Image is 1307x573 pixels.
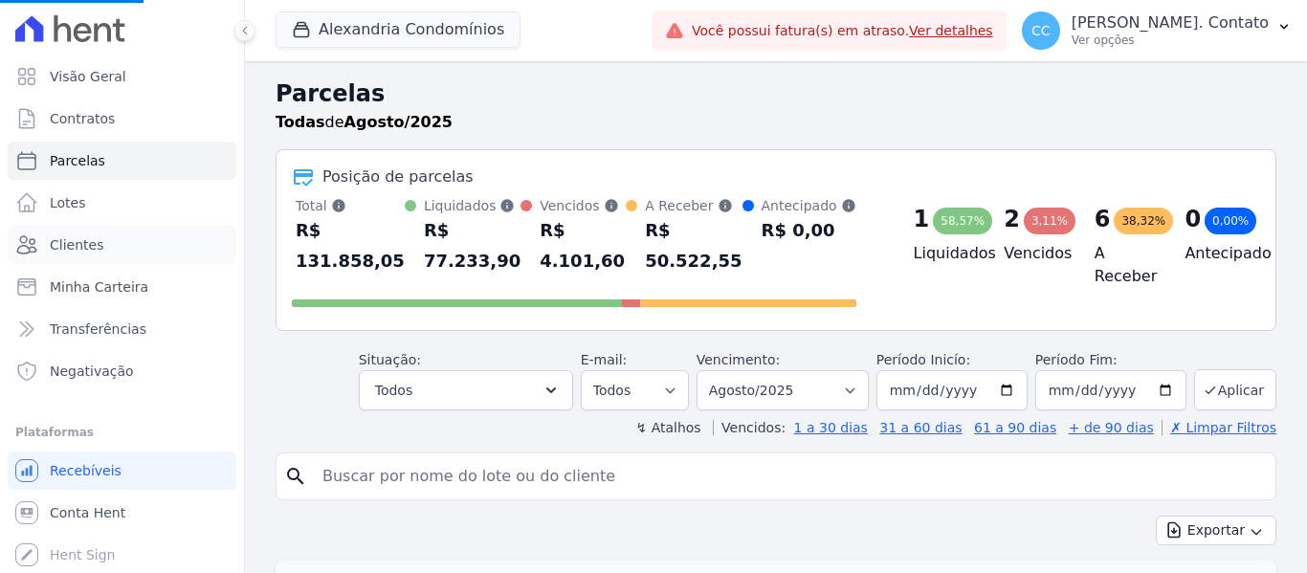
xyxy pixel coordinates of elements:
[1024,208,1075,234] div: 3,11%
[276,111,453,134] p: de
[1035,350,1186,370] label: Período Fim:
[540,196,626,215] div: Vencidos
[914,242,974,265] h4: Liquidados
[762,215,856,246] div: R$ 0,00
[1095,242,1155,288] h4: A Receber
[8,142,236,180] a: Parcelas
[375,379,412,402] span: Todos
[50,151,105,170] span: Parcelas
[8,352,236,390] a: Negativação
[1114,208,1173,234] div: 38,32%
[1156,516,1276,545] button: Exportar
[50,503,125,522] span: Conta Hent
[1031,24,1051,37] span: CC
[8,57,236,96] a: Visão Geral
[1072,33,1269,48] p: Ver opções
[50,235,103,254] span: Clientes
[296,215,405,276] div: R$ 131.858,05
[311,457,1268,496] input: Buscar por nome do lote ou do cliente
[276,11,521,48] button: Alexandria Condomínios
[8,184,236,222] a: Lotes
[359,370,573,410] button: Todos
[284,465,307,488] i: search
[50,461,122,480] span: Recebíveis
[914,204,930,234] div: 1
[645,196,742,215] div: A Receber
[8,310,236,348] a: Transferências
[1095,204,1111,234] div: 6
[50,277,148,297] span: Minha Carteira
[424,196,521,215] div: Liquidados
[1162,420,1276,435] a: ✗ Limpar Filtros
[635,420,700,435] label: ↯ Atalhos
[697,352,780,367] label: Vencimento:
[50,320,146,339] span: Transferências
[909,23,993,38] a: Ver detalhes
[424,215,521,276] div: R$ 77.233,90
[8,268,236,306] a: Minha Carteira
[50,193,86,212] span: Lotes
[344,113,453,131] strong: Agosto/2025
[1205,208,1256,234] div: 0,00%
[540,215,626,276] div: R$ 4.101,60
[692,21,993,41] span: Você possui fatura(s) em atraso.
[276,113,325,131] strong: Todas
[8,226,236,264] a: Clientes
[1185,242,1245,265] h4: Antecipado
[794,420,868,435] a: 1 a 30 dias
[276,77,1276,111] h2: Parcelas
[1004,204,1020,234] div: 2
[1185,204,1201,234] div: 0
[645,215,742,276] div: R$ 50.522,55
[15,421,229,444] div: Plataformas
[8,99,236,138] a: Contratos
[50,362,134,381] span: Negativação
[50,67,126,86] span: Visão Geral
[50,109,115,128] span: Contratos
[1069,420,1154,435] a: + de 90 dias
[359,352,421,367] label: Situação:
[933,208,992,234] div: 58,57%
[1007,4,1307,57] button: CC [PERSON_NAME]. Contato Ver opções
[1072,13,1269,33] p: [PERSON_NAME]. Contato
[581,352,628,367] label: E-mail:
[762,196,856,215] div: Antecipado
[974,420,1056,435] a: 61 a 90 dias
[322,165,474,188] div: Posição de parcelas
[713,420,786,435] label: Vencidos:
[8,494,236,532] a: Conta Hent
[8,452,236,490] a: Recebíveis
[1194,369,1276,410] button: Aplicar
[296,196,405,215] div: Total
[1004,242,1064,265] h4: Vencidos
[879,420,962,435] a: 31 a 60 dias
[876,352,970,367] label: Período Inicío:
